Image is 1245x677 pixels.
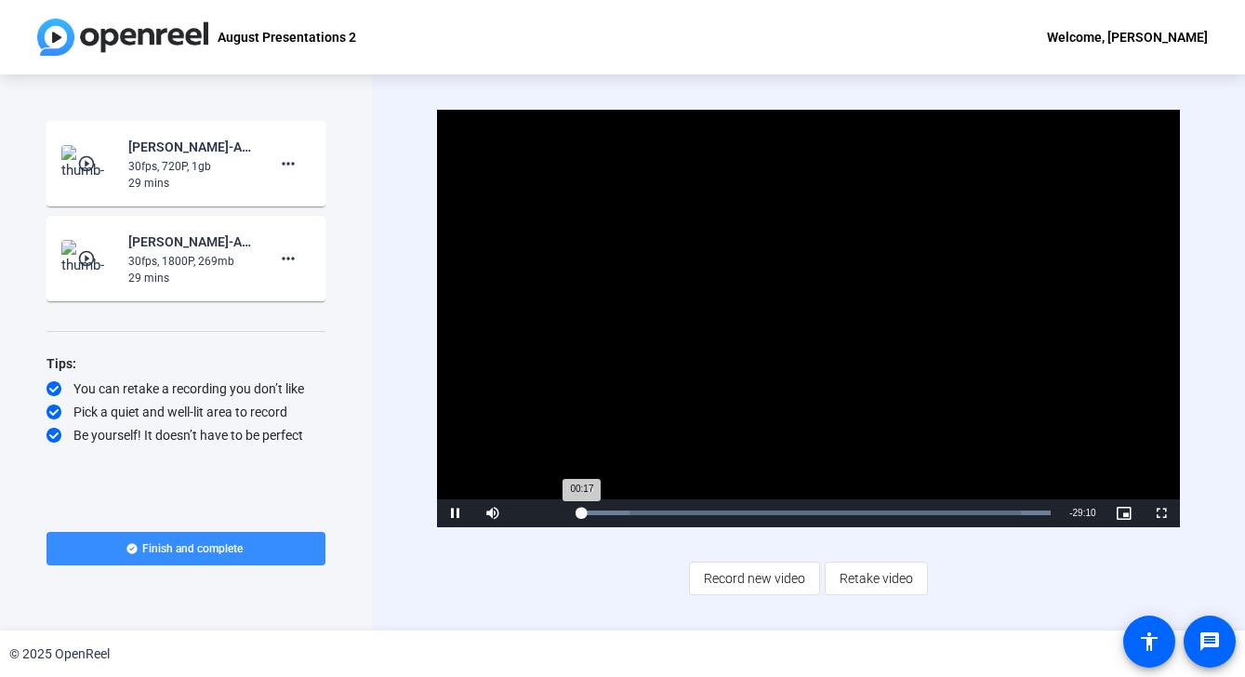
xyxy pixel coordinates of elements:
mat-icon: more_horiz [277,247,299,270]
span: Record new video [704,561,805,596]
button: Record new video [689,562,820,595]
p: August Presentations 2 [218,26,356,48]
button: Picture-in-Picture [1106,499,1143,527]
button: Fullscreen [1143,499,1180,527]
div: Tips: [46,352,325,375]
img: thumb-nail [61,145,116,182]
img: OpenReel logo [37,19,208,56]
button: Mute [474,499,511,527]
img: thumb-nail [61,240,116,277]
div: Progress Bar [576,511,1051,515]
div: You can retake a recording you don’t like [46,379,325,398]
div: 30fps, 720P, 1gb [128,158,253,175]
div: 29 mins [128,175,253,192]
span: 29:10 [1073,508,1096,518]
div: Pick a quiet and well-lit area to record [46,403,325,421]
mat-icon: more_horiz [277,153,299,175]
div: © 2025 OpenReel [9,644,110,664]
span: Retake video [840,561,913,596]
div: 29 mins [128,270,253,286]
div: Video Player [437,110,1179,527]
mat-icon: play_circle_outline [77,249,99,268]
mat-icon: message [1199,631,1221,653]
span: - [1069,508,1072,518]
span: Finish and complete [142,541,243,556]
div: [PERSON_NAME]-August Presentations 2-August Presentations 2-1755802868623-webcam [128,136,253,158]
button: Pause [437,499,474,527]
div: 30fps, 1800P, 269mb [128,253,253,270]
div: Be yourself! It doesn’t have to be perfect [46,426,325,445]
mat-icon: accessibility [1138,631,1160,653]
button: Retake video [825,562,928,595]
div: Welcome, [PERSON_NAME] [1047,26,1208,48]
mat-icon: play_circle_outline [77,154,99,173]
button: Finish and complete [46,532,325,565]
div: [PERSON_NAME]-August Presentations 2-August Presentations 2-1755802868623-screen [128,231,253,253]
